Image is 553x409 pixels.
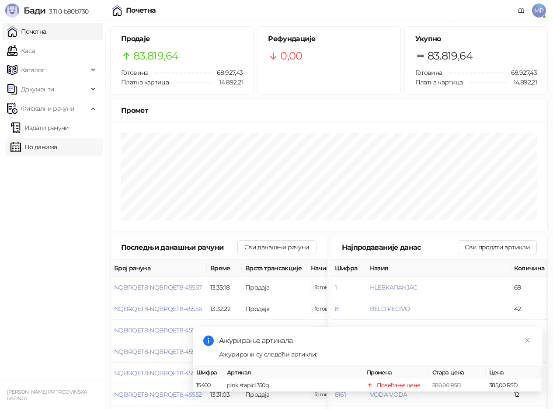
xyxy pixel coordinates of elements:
[114,369,202,377] button: NQBRQET8-NQBRQET8-45553
[10,138,57,156] a: По данима
[121,34,243,44] h5: Продаје
[7,23,46,40] a: Почетна
[268,34,390,44] h5: Рефундације
[242,298,307,320] td: Продаја
[45,7,88,15] span: 3.11.0-b80b730
[524,337,530,343] span: close
[511,298,550,320] td: 42
[213,77,243,87] span: 14.892,21
[193,367,223,379] th: Шифра
[111,260,207,277] th: Број рачуна
[331,260,366,277] th: Шифра
[207,260,242,277] th: Време
[508,77,537,87] span: 14.892,21
[193,379,223,392] td: 15400
[280,48,302,64] span: 0,00
[370,326,391,334] button: nes 3in1
[24,5,45,16] span: Бади
[432,382,462,388] span: 380,00 RSD
[223,367,363,379] th: Артикал
[370,283,417,291] button: HLEBKARANJAC
[114,326,202,334] button: NQBRQET8-NQBRQET8-45555
[121,105,537,116] div: Промет
[121,69,148,77] span: Готовина
[511,260,550,277] th: Количина
[114,391,202,399] button: NQBRQET8-NQBRQET8-45552
[366,260,511,277] th: Назив
[207,320,242,341] td: 13:32:14
[5,3,19,17] img: Logo
[114,283,202,291] button: NQBRQET8-NQBRQET8-45557
[10,119,69,136] a: Издати рачуни
[21,61,45,79] span: Каталог
[207,298,242,320] td: 13:32:22
[242,277,307,298] td: Продаја
[522,336,532,345] a: Close
[219,350,532,359] div: Ажурирани су следећи артикли:
[307,260,395,277] th: Начини плаћања
[342,242,458,253] div: Најпродаваније данас
[377,381,421,390] div: Повећање цене
[114,305,202,313] button: NQBRQET8-NQBRQET8-45556
[335,326,351,334] button: 15654
[242,260,307,277] th: Врста трансакције
[7,389,87,402] small: [PERSON_NAME] PR TRGOVINSKA RADNJA
[335,305,338,313] button: 8
[370,305,410,313] button: BELO PECIVO
[486,367,543,379] th: Цена
[458,240,537,254] button: Сви продати артикли
[114,348,202,356] button: NQBRQET8-NQBRQET8-45554
[207,277,242,298] td: 13:35:18
[237,240,316,254] button: Сви данашњи рачуни
[133,48,178,64] span: 83.819,64
[311,325,341,335] span: 95,00
[311,283,341,292] span: 160,00
[505,68,537,77] span: 68.927,43
[242,320,307,341] td: Продаја
[415,69,442,77] span: Готовина
[415,78,463,86] span: Платна картица
[415,34,537,44] h5: Укупно
[203,336,214,346] span: info-circle
[532,3,546,17] span: MP
[21,100,74,117] span: Фискални рачуни
[363,367,429,379] th: Промена
[428,48,473,64] span: 83.819,64
[211,68,243,77] span: 68.927,43
[486,379,543,392] td: 385,00 RSD
[121,242,237,253] div: Последњи данашњи рачуни
[121,78,169,86] span: Платна картица
[511,277,550,298] td: 69
[21,80,54,98] span: Документи
[311,304,341,314] span: 80,00
[223,379,363,392] td: pink stapici 350g
[126,7,156,14] div: Почетна
[515,3,529,17] a: Документација
[511,320,550,341] td: 33
[219,336,532,346] div: Ажурирање артикала
[7,42,35,59] a: Каса
[429,367,486,379] th: Стара цена
[335,283,337,291] button: 1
